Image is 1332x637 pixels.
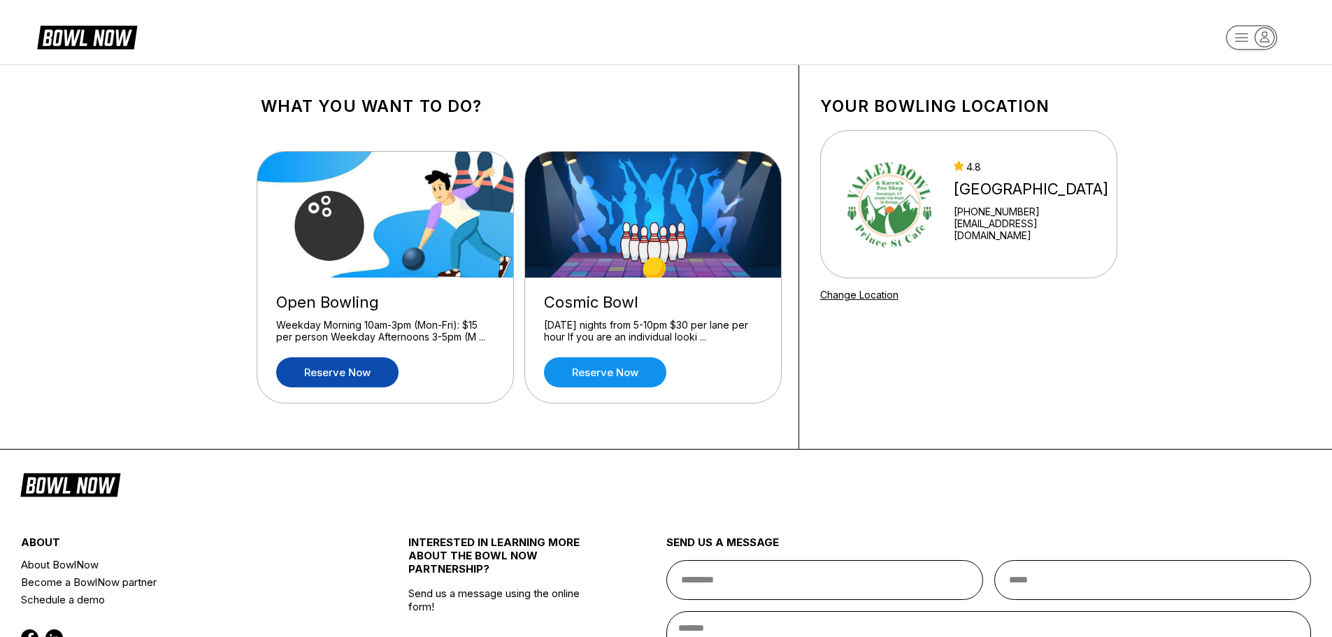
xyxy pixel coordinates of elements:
[544,319,762,343] div: [DATE] nights from 5-10pm $30 per lane per hour If you are an individual looki ...
[544,293,762,312] div: Cosmic Bowl
[408,536,602,587] div: INTERESTED IN LEARNING MORE ABOUT THE BOWL NOW PARTNERSHIP?
[276,357,399,387] a: Reserve now
[954,206,1111,217] div: [PHONE_NUMBER]
[21,573,343,591] a: Become a BowlNow partner
[21,556,343,573] a: About BowlNow
[257,152,515,278] img: Open Bowling
[820,96,1117,116] h1: Your bowling location
[820,289,898,301] a: Change Location
[21,591,343,608] a: Schedule a demo
[954,161,1111,173] div: 4.8
[276,319,494,343] div: Weekday Morning 10am-3pm (Mon-Fri): $15 per person Weekday Afternoons 3-5pm (M ...
[544,357,666,387] a: Reserve now
[839,152,941,257] img: Valley Bowl
[954,217,1111,241] a: [EMAIL_ADDRESS][DOMAIN_NAME]
[666,536,1312,560] div: send us a message
[261,96,778,116] h1: What you want to do?
[954,180,1111,199] div: [GEOGRAPHIC_DATA]
[276,293,494,312] div: Open Bowling
[525,152,782,278] img: Cosmic Bowl
[21,536,343,556] div: about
